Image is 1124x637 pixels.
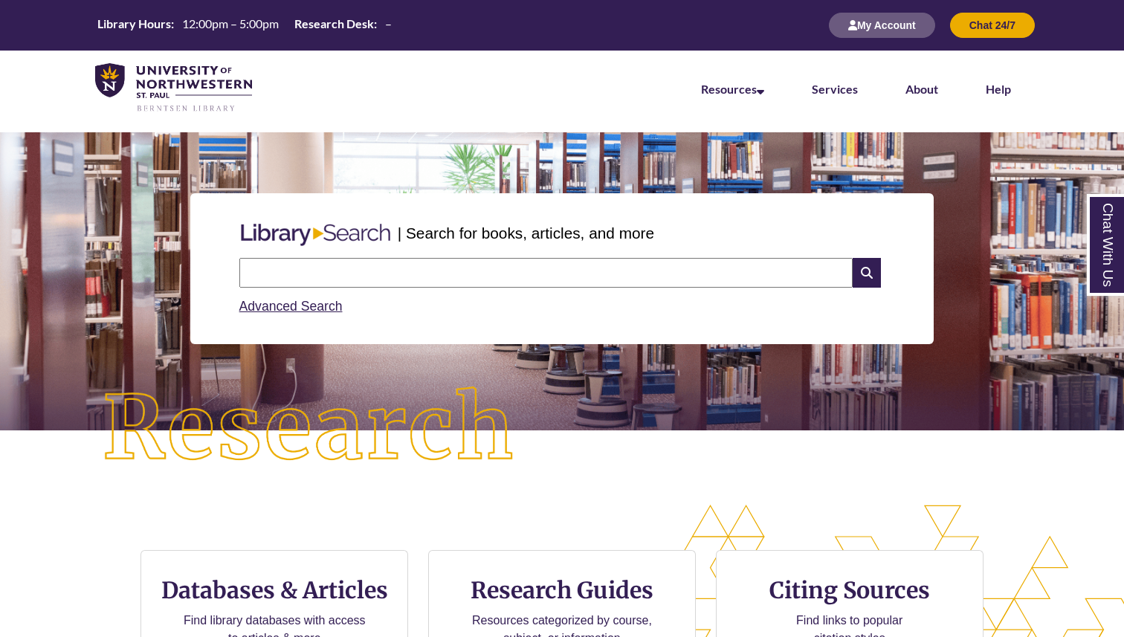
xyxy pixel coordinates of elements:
h3: Research Guides [441,576,683,604]
button: My Account [829,13,935,38]
a: Services [812,82,858,96]
p: | Search for books, articles, and more [398,222,654,245]
a: About [905,82,938,96]
i: Search [853,258,881,288]
img: Research [56,341,562,517]
a: Chat 24/7 [950,19,1035,31]
span: 12:00pm – 5:00pm [182,16,279,30]
table: Hours Today [91,16,398,34]
h3: Citing Sources [759,576,940,604]
h3: Databases & Articles [153,576,395,604]
img: UNWSP Library Logo [95,63,252,113]
button: Chat 24/7 [950,13,1035,38]
a: My Account [829,19,935,31]
a: Hours Today [91,16,398,36]
a: Resources [701,82,764,96]
th: Research Desk: [288,16,379,32]
span: – [385,16,392,30]
th: Library Hours: [91,16,176,32]
img: Libary Search [233,218,398,252]
a: Advanced Search [239,299,343,314]
a: Help [986,82,1011,96]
